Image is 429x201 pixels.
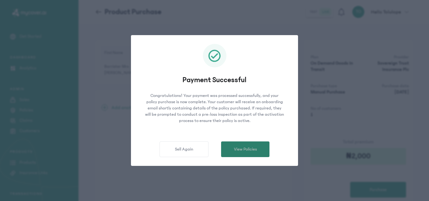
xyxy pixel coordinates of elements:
[140,75,289,85] p: Payment Successful
[221,141,269,157] button: View Policies
[160,141,209,157] button: Sell Again
[140,93,289,124] p: Congratulations! Your payment was processed successfully, and your policy purchase is now complet...
[175,146,193,153] span: Sell Again
[234,146,257,153] span: View Policies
